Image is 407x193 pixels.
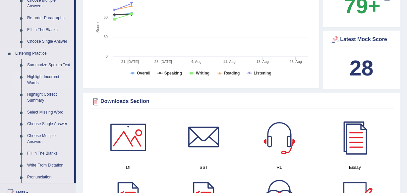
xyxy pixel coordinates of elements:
h4: RL [245,164,314,171]
tspan: Speaking [164,71,182,75]
tspan: Listening [254,71,271,75]
a: Listening Practice [12,48,74,60]
a: Fill In The Blanks [24,148,74,160]
a: Highlight Correct Summary [24,89,74,106]
tspan: 21. [DATE] [121,60,139,64]
a: Write From Dictation [24,160,74,171]
tspan: 18. Aug [257,60,269,64]
tspan: Score [95,22,100,33]
text: 30 [104,35,108,39]
tspan: 28. [DATE] [154,60,172,64]
text: 60 [104,15,108,19]
a: Select Missing Word [24,107,74,119]
tspan: Writing [196,71,209,75]
a: Re-order Paragraphs [24,12,74,24]
tspan: 25. Aug [290,60,302,64]
div: Downloads Section [90,97,393,107]
tspan: Reading [224,71,240,75]
tspan: 11. Aug [223,60,236,64]
a: Fill In The Blanks [24,24,74,36]
div: Latest Mock Score [330,35,393,45]
text: 0 [106,54,108,58]
h4: SST [169,164,238,171]
a: Choose Single Answer [24,118,74,130]
b: 28 [350,56,374,80]
a: Highlight Incorrect Words [24,71,74,89]
a: Summarize Spoken Text [24,59,74,71]
h4: DI [94,164,163,171]
tspan: 4. Aug [191,60,202,64]
a: Choose Multiple Answers [24,130,74,148]
a: Choose Single Answer [24,36,74,48]
a: Pronunciation [24,171,74,183]
tspan: Overall [137,71,150,75]
h4: Essay [320,164,389,171]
